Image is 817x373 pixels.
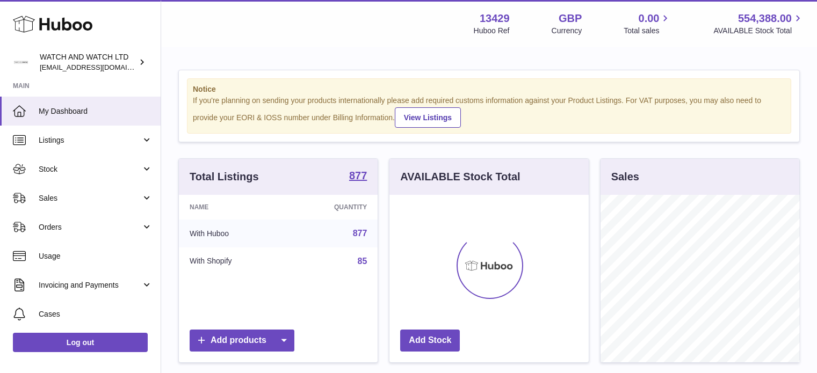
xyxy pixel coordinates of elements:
[39,164,141,174] span: Stock
[179,247,286,275] td: With Shopify
[358,257,367,266] a: 85
[395,107,461,128] a: View Listings
[400,330,460,352] a: Add Stock
[40,52,136,72] div: WATCH AND WATCH LTD
[39,309,153,319] span: Cases
[639,11,660,26] span: 0.00
[193,84,785,94] strong: Notice
[624,11,671,36] a: 0.00 Total sales
[713,11,804,36] a: 554,388.00 AVAILABLE Stock Total
[349,170,367,183] a: 877
[39,135,141,145] span: Listings
[193,96,785,128] div: If you're planning on sending your products internationally please add required customs informati...
[39,193,141,203] span: Sales
[39,106,153,116] span: My Dashboard
[40,63,158,71] span: [EMAIL_ADDRESS][DOMAIN_NAME]
[13,54,29,70] img: internalAdmin-13429@internal.huboo.com
[400,170,520,184] h3: AVAILABLE Stock Total
[624,26,671,36] span: Total sales
[39,222,141,232] span: Orders
[13,333,148,352] a: Log out
[39,251,153,261] span: Usage
[349,170,367,181] strong: 877
[39,280,141,290] span: Invoicing and Payments
[713,26,804,36] span: AVAILABLE Stock Total
[190,170,259,184] h3: Total Listings
[179,195,286,220] th: Name
[179,220,286,247] td: With Huboo
[353,229,367,238] a: 877
[474,26,510,36] div: Huboo Ref
[552,26,582,36] div: Currency
[286,195,378,220] th: Quantity
[190,330,294,352] a: Add products
[738,11,792,26] span: 554,388.00
[559,11,582,26] strong: GBP
[611,170,639,184] h3: Sales
[480,11,510,26] strong: 13429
